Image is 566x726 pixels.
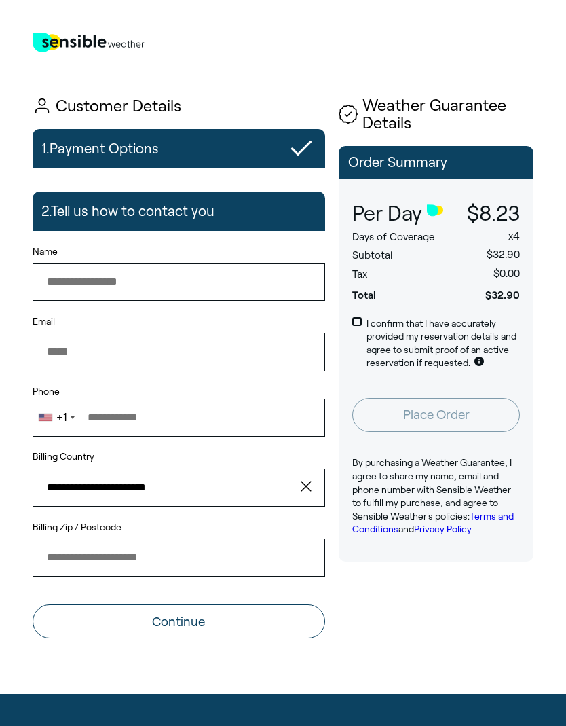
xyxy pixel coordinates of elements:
h1: Customer Details [33,96,325,115]
button: clear value [297,469,325,507]
span: Total [352,283,457,302]
label: Phone [33,385,325,399]
div: Telephone country code [33,399,79,436]
span: Tax [352,268,367,280]
label: Billing Zip / Postcode [33,521,325,534]
p: I confirm that I have accurately provided my reservation details and agree to submit proof of an ... [366,317,520,370]
span: $32.90 [457,283,520,302]
label: Email [33,315,325,329]
span: $0.00 [493,268,520,279]
span: Days of Coverage [352,231,434,242]
label: Name [33,245,325,259]
button: Continue [33,604,325,638]
h1: Weather Guarantee Details [339,96,533,132]
div: +1 [56,412,67,423]
span: $32.90 [487,249,520,260]
a: Privacy Policy [414,524,472,534]
span: Subtotal [352,249,392,261]
h2: 2. Tell us how to contact you [41,196,214,226]
span: x 4 [508,230,520,242]
p: Order Summary [348,155,525,170]
button: 1.Payment Options [33,129,325,168]
label: Billing Country [33,450,94,464]
span: Per Day [352,202,422,225]
iframe: Customer reviews powered by Trustpilot [339,581,533,676]
h2: 1. Payment Options [41,134,159,164]
button: 2.Tell us how to contact you [33,192,325,231]
button: Place Order [352,398,520,432]
p: By purchasing a Weather Guarantee, I agree to share my name, email and phone number with Sensible... [352,456,520,537]
span: $8.23 [467,202,520,225]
